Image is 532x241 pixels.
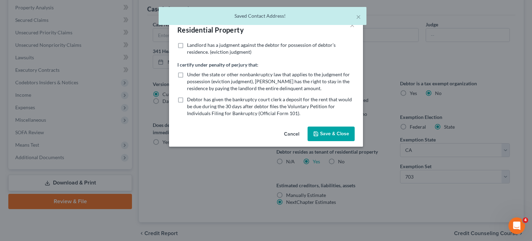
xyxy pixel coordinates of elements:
[177,61,258,68] label: I certify under penalty of perjury that:
[523,217,528,223] span: 4
[187,96,352,116] span: Debtor has given the bankruptcy court clerk a deposit for the rent that would be due during the 3...
[308,127,355,141] button: Save & Close
[187,42,336,55] span: Landlord has a judgment against the debtor for possession of debtor’s residence. (eviction judgment)
[164,12,361,19] div: Saved Contact Address!
[187,71,350,91] span: Under the state or other nonbankruptcy law that applies to the judgment for possession (eviction ...
[278,127,305,141] button: Cancel
[508,217,525,234] iframe: Intercom live chat
[350,21,355,29] button: ×
[356,12,361,21] button: ×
